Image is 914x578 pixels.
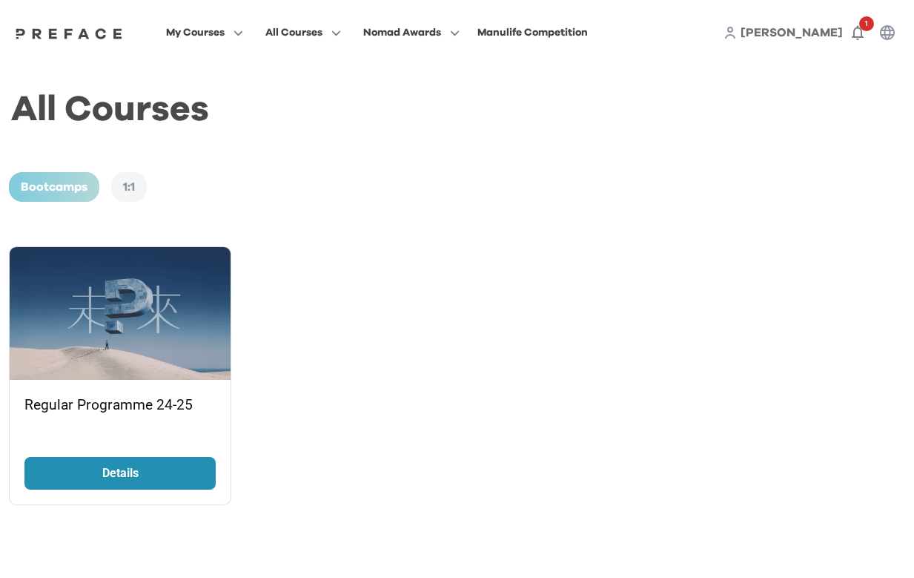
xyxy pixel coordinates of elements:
[111,172,147,202] div: 1:1
[843,18,872,47] button: 1
[162,23,248,42] button: My Courses
[9,172,99,202] div: Bootcamps
[24,395,216,416] p: Regular Programme 24-25
[741,27,843,39] span: [PERSON_NAME]
[64,464,176,482] p: Details
[261,23,345,42] button: All Courses
[12,27,126,39] img: Preface Logo
[265,24,322,42] span: All Courses
[24,457,216,490] a: Details
[477,24,588,42] div: Manulife Competition
[359,23,464,42] button: Nomad Awards
[859,16,874,31] span: 1
[363,24,441,42] span: Nomad Awards
[741,24,843,42] a: [PERSON_NAME]
[166,24,225,42] span: My Courses
[10,247,231,380] img: image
